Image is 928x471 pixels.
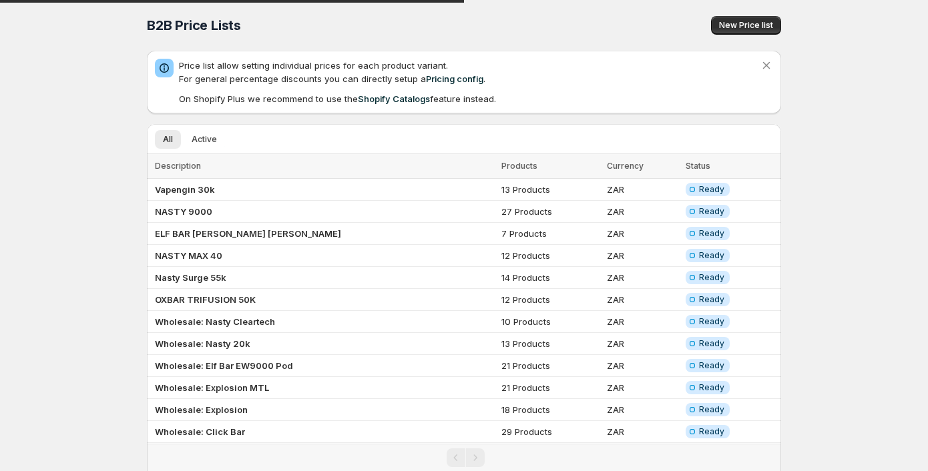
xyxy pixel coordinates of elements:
td: ZAR [603,333,682,355]
a: Shopify Catalogs [358,93,430,104]
span: All [163,134,173,145]
b: Wholesale: Nasty Cleartech [155,316,275,327]
span: Currency [607,161,644,171]
span: Active [192,134,217,145]
td: 21 Products [497,377,602,399]
td: 13 Products [497,443,602,465]
span: B2B Price Lists [147,17,241,33]
p: On Shopify Plus we recommend to use the feature instead. [179,92,760,105]
b: Vapengin 30k [155,184,215,195]
span: Status [686,161,710,171]
button: New Price list [711,16,781,35]
b: Wholesale: Click Bar [155,426,245,437]
span: Ready [699,382,724,393]
p: Price list allow setting individual prices for each product variant. For general percentage disco... [179,59,760,85]
span: Description [155,161,201,171]
td: ZAR [603,421,682,443]
td: 12 Products [497,289,602,311]
b: Wholesale: Elf Bar EW9000 Pod [155,360,293,371]
td: ZAR [603,289,682,311]
b: OXBAR TRIFUSION 50K [155,294,256,305]
span: Ready [699,338,724,349]
b: ELF BAR [PERSON_NAME] [PERSON_NAME] [155,228,341,239]
b: Wholesale: Explosion MTL [155,382,269,393]
td: ZAR [603,245,682,267]
td: 27 Products [497,201,602,223]
span: Products [501,161,537,171]
td: 7 Products [497,223,602,245]
b: Nasty Surge 55k [155,272,226,283]
td: 12 Products [497,245,602,267]
td: ZAR [603,377,682,399]
td: ZAR [603,223,682,245]
span: Ready [699,404,724,415]
td: ZAR [603,179,682,201]
td: ZAR [603,201,682,223]
span: Ready [699,316,724,327]
span: Ready [699,250,724,261]
td: ZAR [603,355,682,377]
span: New Price list [719,20,773,31]
td: ZAR [603,267,682,289]
td: 13 Products [497,333,602,355]
td: 29 Products [497,421,602,443]
nav: Pagination [147,444,781,471]
button: Dismiss notification [757,56,776,75]
span: Ready [699,184,724,195]
span: Ready [699,228,724,239]
b: Wholesale: Explosion [155,404,248,415]
td: ZAR [603,311,682,333]
span: Ready [699,426,724,437]
td: 21 Products [497,355,602,377]
span: Ready [699,360,724,371]
td: ZAR [603,399,682,421]
td: 13 Products [497,179,602,201]
span: Ready [699,294,724,305]
b: Wholesale: Nasty 20k [155,338,250,349]
td: 14 Products [497,267,602,289]
b: NASTY 9000 [155,206,212,217]
td: 18 Products [497,399,602,421]
b: NASTY MAX 40 [155,250,222,261]
span: Ready [699,206,724,217]
a: Pricing config [426,73,483,84]
td: ZAR [603,443,682,465]
span: Ready [699,272,724,283]
td: 10 Products [497,311,602,333]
